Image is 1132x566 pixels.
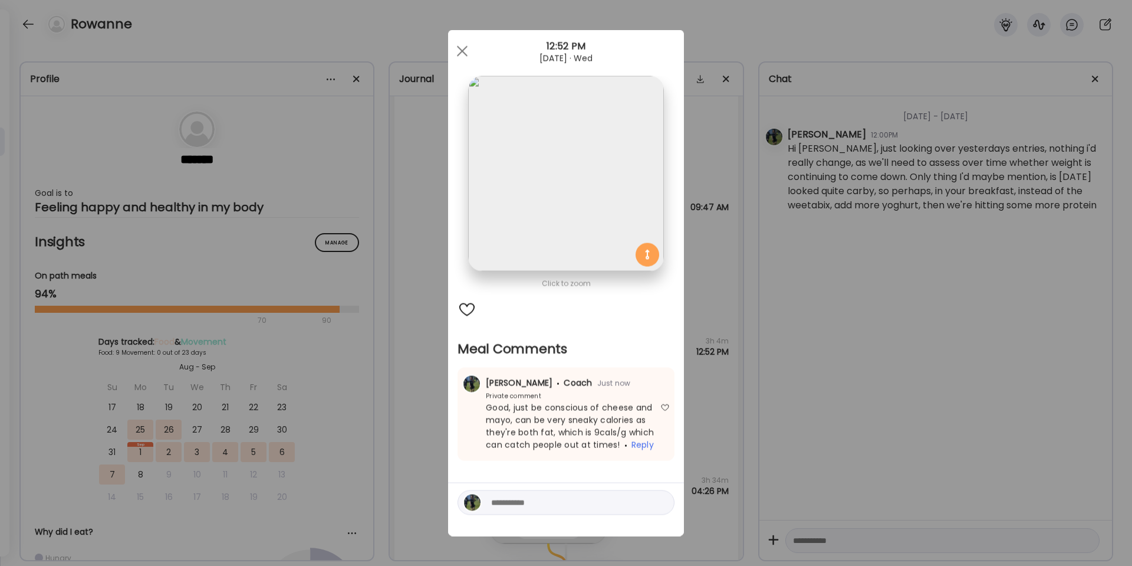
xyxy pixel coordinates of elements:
[486,402,654,451] span: Good, just be conscious of cheese and mayo, can be very sneaky calories as they're both fat, whic...
[462,392,541,401] div: Private comment
[448,40,684,54] div: 12:52 PM
[593,378,631,388] span: Just now
[458,341,674,358] h2: Meal Comments
[486,377,593,389] span: [PERSON_NAME] Coach
[463,376,480,392] img: avatars%2FAcOY17R2Z8UAx8UQIoFDsdTHZZ83
[464,495,481,511] img: avatars%2FAcOY17R2Z8UAx8UQIoFDsdTHZZ83
[468,76,663,271] img: images%2FXNLRd8P68leDZe4UQ6kHQhXvlWp2%2F38wiTVJlsos6JdO6bkSr%2FwGGG3GWdHzpxBNRJgmQH_1080
[448,54,684,63] div: [DATE] · Wed
[458,277,674,291] div: Click to zoom
[631,439,654,451] span: Reply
